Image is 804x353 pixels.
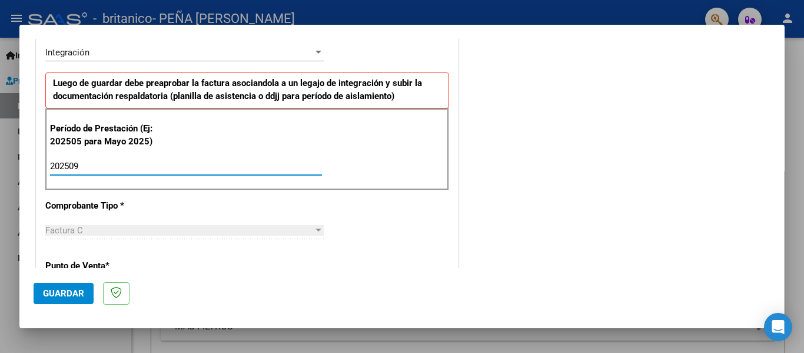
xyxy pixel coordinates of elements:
[764,313,792,341] div: Open Intercom Messenger
[45,225,83,236] span: Factura C
[43,288,84,299] span: Guardar
[45,47,89,58] span: Integración
[53,78,422,102] strong: Luego de guardar debe preaprobar la factura asociandola a un legajo de integración y subir la doc...
[34,283,94,304] button: Guardar
[45,259,167,273] p: Punto de Venta
[45,199,167,213] p: Comprobante Tipo *
[50,122,168,149] p: Período de Prestación (Ej: 202505 para Mayo 2025)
